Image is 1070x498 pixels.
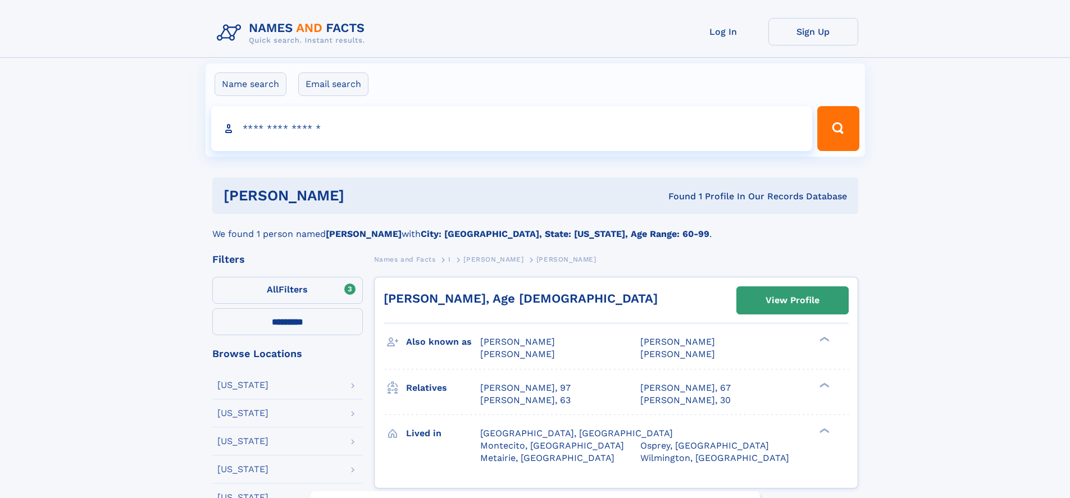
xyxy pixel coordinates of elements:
a: [PERSON_NAME], 67 [640,382,731,394]
span: [PERSON_NAME] [480,349,555,359]
h3: Also known as [406,332,480,351]
span: Metairie, [GEOGRAPHIC_DATA] [480,453,614,463]
div: Filters [212,254,363,264]
span: All [267,284,279,295]
h3: Lived in [406,424,480,443]
span: [GEOGRAPHIC_DATA], [GEOGRAPHIC_DATA] [480,428,673,438]
span: [PERSON_NAME] [480,336,555,347]
span: Wilmington, [GEOGRAPHIC_DATA] [640,453,789,463]
b: [PERSON_NAME] [326,229,402,239]
span: Osprey, [GEOGRAPHIC_DATA] [640,440,769,451]
div: [US_STATE] [217,437,268,446]
div: We found 1 person named with . [212,214,858,241]
div: ❯ [817,336,830,343]
a: [PERSON_NAME], Age [DEMOGRAPHIC_DATA] [384,291,658,305]
a: [PERSON_NAME], 63 [480,394,571,406]
a: Log In [679,18,768,45]
a: Names and Facts [374,252,436,266]
span: [PERSON_NAME] [640,349,715,359]
div: [US_STATE] [217,381,268,390]
button: Search Button [817,106,859,151]
label: Filters [212,277,363,304]
div: [US_STATE] [217,465,268,474]
b: City: [GEOGRAPHIC_DATA], State: [US_STATE], Age Range: 60-99 [421,229,709,239]
span: [PERSON_NAME] [536,255,597,263]
div: Browse Locations [212,349,363,359]
a: [PERSON_NAME], 30 [640,394,731,406]
span: Montecito, [GEOGRAPHIC_DATA] [480,440,624,451]
img: Logo Names and Facts [212,18,374,48]
a: Sign Up [768,18,858,45]
span: I [448,255,451,263]
a: View Profile [737,287,848,314]
h1: [PERSON_NAME] [224,189,507,203]
label: Name search [215,72,286,96]
div: [US_STATE] [217,409,268,418]
input: search input [211,106,813,151]
h3: Relatives [406,378,480,398]
span: [PERSON_NAME] [640,336,715,347]
span: [PERSON_NAME] [463,255,523,263]
a: [PERSON_NAME] [463,252,523,266]
div: View Profile [766,287,819,313]
div: ❯ [817,381,830,389]
a: [PERSON_NAME], 97 [480,382,571,394]
div: Found 1 Profile In Our Records Database [506,190,847,203]
a: I [448,252,451,266]
div: ❯ [817,427,830,434]
label: Email search [298,72,368,96]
